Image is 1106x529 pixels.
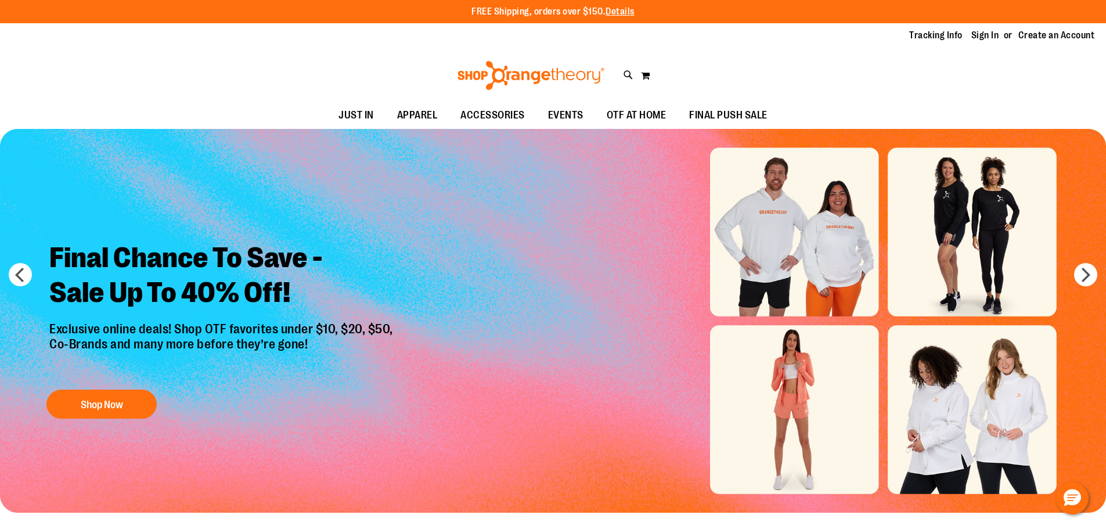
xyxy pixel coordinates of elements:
a: Tracking Info [909,29,963,42]
a: Final Chance To Save -Sale Up To 40% Off! Exclusive online deals! Shop OTF favorites under $10, $... [41,232,405,425]
button: Shop Now [46,390,157,419]
a: EVENTS [536,102,595,129]
img: Shop Orangetheory [456,61,606,90]
a: Create an Account [1018,29,1095,42]
button: next [1074,263,1097,286]
span: APPAREL [397,102,438,128]
span: FINAL PUSH SALE [689,102,768,128]
span: JUST IN [338,102,374,128]
a: JUST IN [327,102,386,129]
p: FREE Shipping, orders over $150. [471,5,635,19]
span: EVENTS [548,102,583,128]
a: Details [606,6,635,17]
a: APPAREL [386,102,449,129]
a: OTF AT HOME [595,102,678,129]
a: Sign In [971,29,999,42]
p: Exclusive online deals! Shop OTF favorites under $10, $20, $50, Co-Brands and many more before th... [41,322,405,379]
span: OTF AT HOME [607,102,667,128]
a: ACCESSORIES [449,102,536,129]
a: FINAL PUSH SALE [678,102,779,129]
button: prev [9,263,32,286]
h2: Final Chance To Save - Sale Up To 40% Off! [41,232,405,322]
span: ACCESSORIES [460,102,525,128]
button: Hello, have a question? Let’s chat. [1056,482,1089,514]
